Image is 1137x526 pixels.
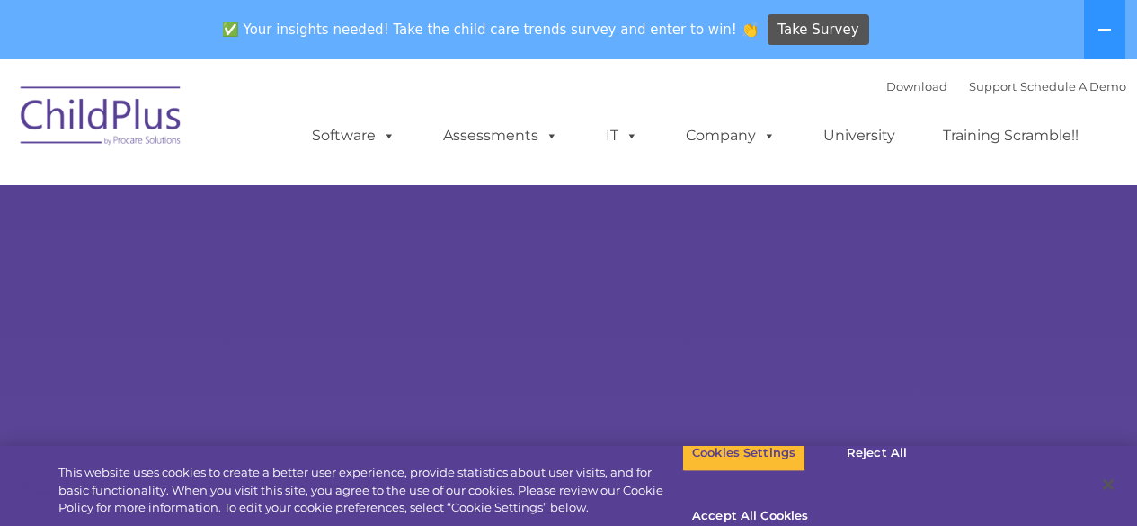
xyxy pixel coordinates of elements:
[821,434,933,472] button: Reject All
[768,14,869,46] a: Take Survey
[58,464,682,517] div: This website uses cookies to create a better user experience, provide statistics about user visit...
[1088,465,1128,504] button: Close
[886,79,947,94] a: Download
[215,12,765,47] span: ✅ Your insights needed! Take the child care trends survey and enter to win! 👏
[777,14,858,46] span: Take Survey
[12,74,191,164] img: ChildPlus by Procare Solutions
[886,79,1126,94] font: |
[1020,79,1126,94] a: Schedule A Demo
[294,118,413,154] a: Software
[925,118,1097,154] a: Training Scramble!!
[425,118,576,154] a: Assessments
[969,79,1017,94] a: Support
[682,434,805,472] button: Cookies Settings
[668,118,794,154] a: Company
[805,118,913,154] a: University
[588,118,656,154] a: IT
